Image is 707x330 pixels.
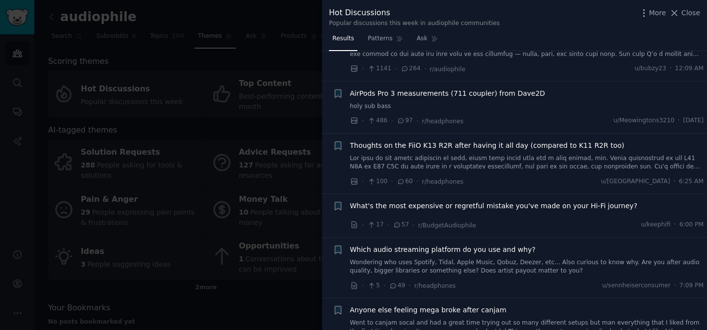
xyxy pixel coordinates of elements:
a: Lor ipsu do sit ametc adipiscin el sedd, eiusm temp incid utla etd m aliq enimad, min. Venia quis... [350,154,704,171]
span: 486 [367,116,387,125]
span: · [674,177,676,186]
button: More [639,8,666,18]
span: · [383,280,385,291]
span: [DATE] [683,116,704,125]
span: · [362,280,364,291]
button: Close [669,8,700,18]
span: · [674,220,676,229]
a: Thoughts on the FiiO K13 R2R after having it all day (compared to K11 R2R too) [350,140,625,151]
span: 100 [367,177,387,186]
a: What's the most expensive or regretful mistake you've made on your Hi-Fi journey? [350,201,638,211]
a: holy sub bass [350,102,704,111]
span: 49 [389,281,405,290]
span: u/[GEOGRAPHIC_DATA] [601,177,670,186]
a: Ask [413,31,441,51]
span: · [670,64,672,73]
a: AirPods Pro 3 measurements (711 coupler) from Dave2D [350,88,545,99]
span: 12:09 AM [675,64,704,73]
span: u/Meowingtons3210 [614,116,675,125]
span: r/audiophile [430,66,465,73]
span: r/BudgetAudiophile [418,222,476,229]
span: 5 [367,281,380,290]
span: · [424,64,426,74]
span: 60 [397,177,413,186]
span: · [674,281,676,290]
span: 6:00 PM [680,220,704,229]
span: r/headphones [422,178,463,185]
span: r/headphones [414,282,456,289]
span: 1141 [367,64,391,73]
a: Patterns [364,31,406,51]
span: 264 [401,64,421,73]
span: 7:09 PM [680,281,704,290]
span: · [416,176,418,187]
span: · [362,176,364,187]
span: 17 [367,220,383,229]
span: · [412,220,414,230]
a: Anyone else feeling mega broke after canjam [350,305,507,315]
span: · [408,280,410,291]
span: · [362,220,364,230]
a: Results [329,31,357,51]
span: 6:25 AM [679,177,704,186]
span: · [387,220,389,230]
span: Patterns [368,34,392,43]
span: Close [681,8,700,18]
span: u/keephifi [641,220,670,229]
span: 97 [397,116,413,125]
span: · [678,116,680,125]
a: Which audio streaming platform do you use and why? [350,245,536,255]
span: · [391,176,393,187]
span: 57 [393,220,409,229]
div: Hot Discussions [329,7,500,19]
a: Wondering who uses Spotify, Tidal, Apple Music, Qobuz, Deezer, etc... Also curious to know why. A... [350,258,704,275]
span: Results [332,34,354,43]
span: r/headphones [422,118,463,125]
span: · [362,64,364,74]
div: Popular discussions this week in audiophile communities [329,19,500,28]
span: More [649,8,666,18]
span: u/sennheiserconsumer [602,281,670,290]
span: · [395,64,397,74]
span: u/bubzy23 [634,64,666,73]
span: Ask [417,34,428,43]
span: · [391,116,393,126]
span: · [416,116,418,126]
span: · [362,116,364,126]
